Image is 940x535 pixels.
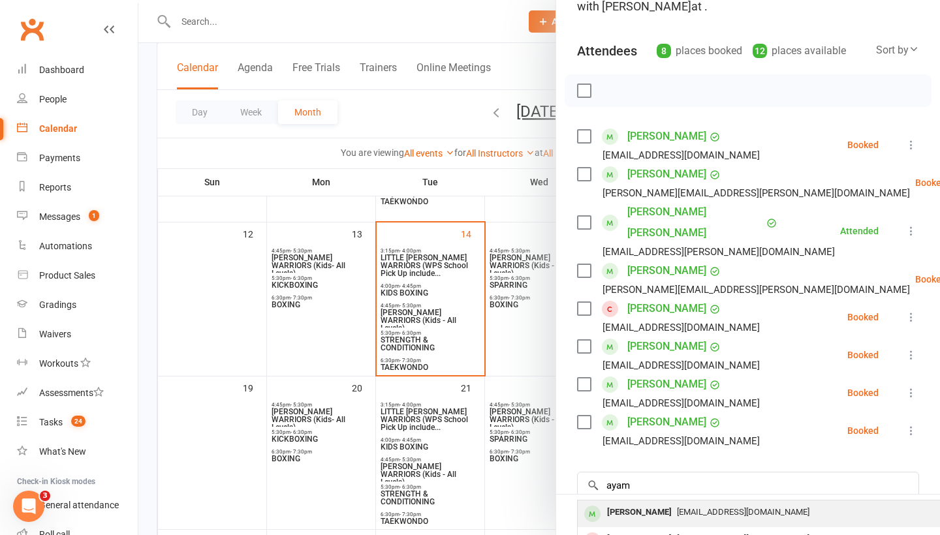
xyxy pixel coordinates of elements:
[603,243,835,260] div: [EMAIL_ADDRESS][PERSON_NAME][DOMAIN_NAME]
[847,313,879,322] div: Booked
[39,500,119,510] div: General attendance
[39,65,84,75] div: Dashboard
[627,336,706,357] a: [PERSON_NAME]
[16,13,48,46] a: Clubworx
[17,261,138,290] a: Product Sales
[71,416,86,427] span: 24
[17,437,138,466] a: What's New
[39,388,104,398] div: Assessments
[627,260,706,281] a: [PERSON_NAME]
[39,153,80,163] div: Payments
[89,210,99,221] span: 1
[39,417,63,427] div: Tasks
[627,374,706,395] a: [PERSON_NAME]
[603,281,910,298] div: [PERSON_NAME][EMAIL_ADDRESS][PERSON_NAME][DOMAIN_NAME]
[847,140,879,149] div: Booked
[39,299,76,310] div: Gradings
[39,211,80,222] div: Messages
[603,147,760,164] div: [EMAIL_ADDRESS][DOMAIN_NAME]
[17,491,138,520] a: General attendance kiosk mode
[40,491,50,501] span: 3
[603,357,760,374] div: [EMAIL_ADDRESS][DOMAIN_NAME]
[39,446,86,457] div: What's New
[39,270,95,281] div: Product Sales
[17,232,138,261] a: Automations
[847,426,879,435] div: Booked
[603,433,760,450] div: [EMAIL_ADDRESS][DOMAIN_NAME]
[584,506,601,522] div: member
[627,164,706,185] a: [PERSON_NAME]
[577,472,919,499] input: Search to add attendees
[603,319,760,336] div: [EMAIL_ADDRESS][DOMAIN_NAME]
[39,358,78,369] div: Workouts
[876,42,919,59] div: Sort by
[17,378,138,408] a: Assessments
[657,44,671,58] div: 8
[39,94,67,104] div: People
[847,388,879,397] div: Booked
[39,182,71,192] div: Reports
[753,44,767,58] div: 12
[17,202,138,232] a: Messages 1
[657,42,742,60] div: places booked
[17,144,138,173] a: Payments
[17,173,138,202] a: Reports
[577,42,637,60] div: Attendees
[39,123,77,134] div: Calendar
[17,349,138,378] a: Workouts
[17,114,138,144] a: Calendar
[17,290,138,320] a: Gradings
[17,408,138,437] a: Tasks 24
[17,55,138,85] a: Dashboard
[17,320,138,349] a: Waivers
[17,85,138,114] a: People
[677,507,809,517] span: [EMAIL_ADDRESS][DOMAIN_NAME]
[627,202,763,243] a: [PERSON_NAME] [PERSON_NAME]
[840,226,879,236] div: Attended
[847,350,879,359] div: Booked
[627,412,706,433] a: [PERSON_NAME]
[627,298,706,319] a: [PERSON_NAME]
[602,503,677,522] div: [PERSON_NAME]
[753,42,846,60] div: places available
[603,395,760,412] div: [EMAIL_ADDRESS][DOMAIN_NAME]
[39,329,71,339] div: Waivers
[13,491,44,522] iframe: Intercom live chat
[603,185,910,202] div: [PERSON_NAME][EMAIL_ADDRESS][PERSON_NAME][DOMAIN_NAME]
[39,241,92,251] div: Automations
[627,126,706,147] a: [PERSON_NAME]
